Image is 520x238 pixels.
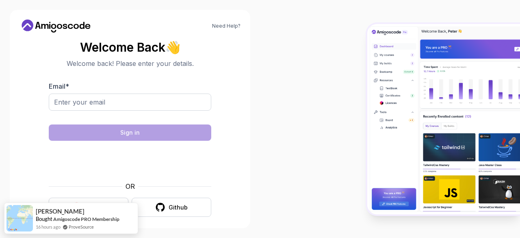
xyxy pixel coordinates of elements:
[49,198,128,217] button: Google
[49,41,211,54] h2: Welcome Back
[19,20,93,33] a: Home link
[126,181,135,191] p: OR
[49,94,211,111] input: Enter your email
[69,146,191,177] iframe: Widget containing checkbox for hCaptcha security challenge
[120,129,140,137] div: Sign in
[132,198,211,217] button: Github
[49,82,69,90] label: Email *
[36,216,52,222] span: Bought
[169,203,188,212] div: Github
[53,216,119,222] a: Amigoscode PRO Membership
[6,205,33,231] img: provesource social proof notification image
[69,224,94,229] a: ProveSource
[165,40,181,55] span: 👋
[212,23,240,29] a: Need Help?
[36,208,84,215] span: [PERSON_NAME]
[367,24,520,214] img: Amigoscode Dashboard
[49,59,211,68] p: Welcome back! Please enter your details.
[49,124,211,141] button: Sign in
[36,223,61,230] span: 16 hours ago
